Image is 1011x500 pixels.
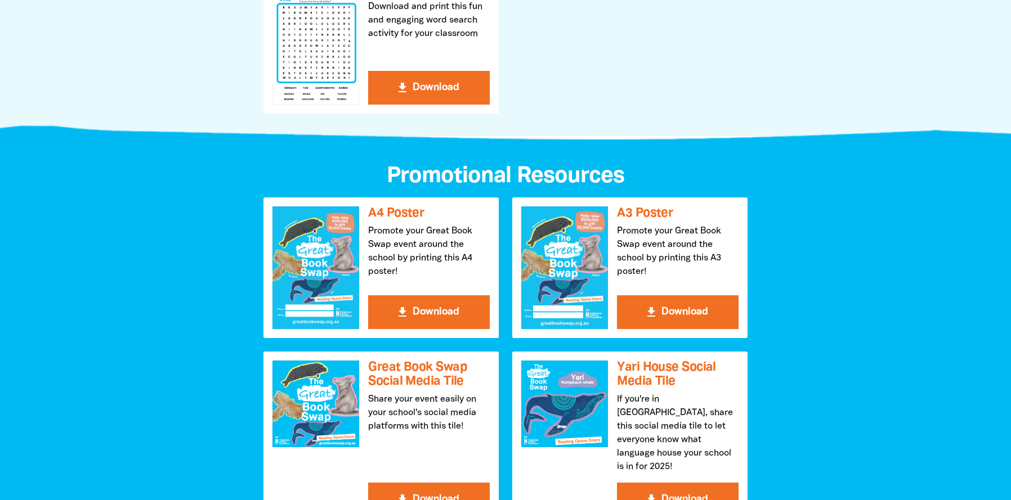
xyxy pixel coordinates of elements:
[387,166,624,187] span: Promotional Resources
[272,206,359,329] img: A4 Poster
[396,305,409,319] i: get_app
[368,206,490,220] h3: A4 Poster
[617,361,739,388] h3: Yari House Social Media Tile
[617,206,739,220] h3: A3 Poster
[617,295,739,329] button: get_app Download
[368,71,490,105] button: get_app Download
[396,81,409,94] i: get_app
[368,295,490,329] button: get_app Download
[368,361,490,388] h3: Great Book Swap Social Media Tile
[645,305,658,319] i: get_app
[521,206,608,329] img: A3 Poster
